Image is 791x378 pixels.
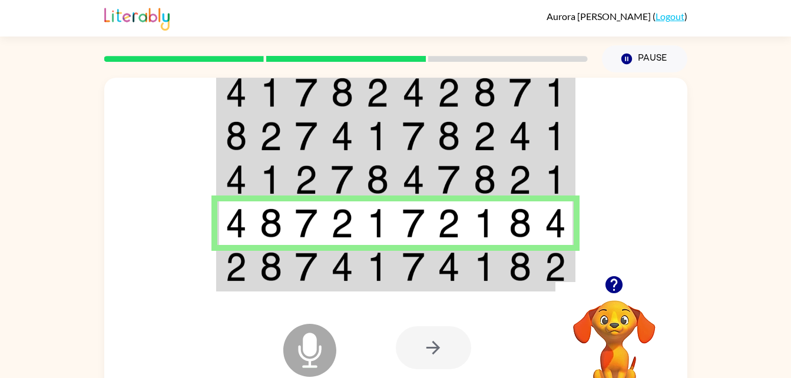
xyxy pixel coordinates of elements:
[474,208,496,238] img: 1
[331,121,353,151] img: 4
[509,78,531,107] img: 7
[547,11,653,22] span: Aurora [PERSON_NAME]
[260,78,282,107] img: 1
[104,5,170,31] img: Literably
[226,252,247,281] img: 2
[474,78,496,107] img: 8
[260,252,282,281] img: 8
[509,165,531,194] img: 2
[509,208,531,238] img: 8
[402,208,425,238] img: 7
[402,121,425,151] img: 7
[438,121,460,151] img: 8
[366,121,389,151] img: 1
[509,121,531,151] img: 4
[295,78,317,107] img: 7
[331,208,353,238] img: 2
[402,165,425,194] img: 4
[438,208,460,238] img: 2
[226,121,247,151] img: 8
[260,165,282,194] img: 1
[474,165,496,194] img: 8
[545,121,566,151] img: 1
[656,11,684,22] a: Logout
[295,208,317,238] img: 7
[545,78,566,107] img: 1
[331,252,353,281] img: 4
[295,252,317,281] img: 7
[260,121,282,151] img: 2
[438,165,460,194] img: 7
[547,11,687,22] div: ( )
[545,252,566,281] img: 2
[260,208,282,238] img: 8
[509,252,531,281] img: 8
[402,78,425,107] img: 4
[545,208,566,238] img: 4
[474,121,496,151] img: 2
[295,121,317,151] img: 7
[366,165,389,194] img: 8
[226,165,247,194] img: 4
[226,78,247,107] img: 4
[295,165,317,194] img: 2
[226,208,247,238] img: 4
[438,252,460,281] img: 4
[366,78,389,107] img: 2
[331,78,353,107] img: 8
[331,165,353,194] img: 7
[366,252,389,281] img: 1
[402,252,425,281] img: 7
[602,45,687,72] button: Pause
[438,78,460,107] img: 2
[545,165,566,194] img: 1
[474,252,496,281] img: 1
[366,208,389,238] img: 1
